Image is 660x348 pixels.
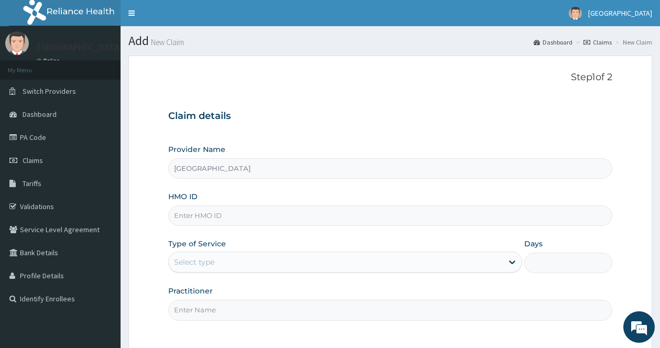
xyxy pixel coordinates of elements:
p: Step 1 of 2 [168,72,612,83]
label: Days [524,238,543,249]
div: Select type [174,257,214,267]
span: [GEOGRAPHIC_DATA] [588,8,652,18]
p: [GEOGRAPHIC_DATA] [37,42,123,52]
label: Type of Service [168,238,226,249]
span: Switch Providers [23,86,76,96]
label: HMO ID [168,191,198,202]
span: Tariffs [23,179,41,188]
li: New Claim [613,38,652,47]
h1: Add [128,34,652,48]
label: Provider Name [168,144,225,155]
span: Claims [23,156,43,165]
label: Practitioner [168,286,213,296]
small: New Claim [149,38,184,46]
h3: Claim details [168,111,612,122]
img: User Image [5,31,29,55]
span: Dashboard [23,110,57,119]
a: Online [37,57,62,64]
input: Enter Name [168,300,612,320]
a: Claims [583,38,612,47]
img: User Image [569,7,582,20]
input: Enter HMO ID [168,205,612,226]
a: Dashboard [534,38,572,47]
